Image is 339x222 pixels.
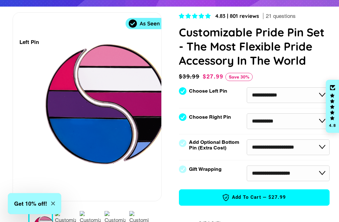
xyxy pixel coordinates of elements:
[189,193,320,202] span: Add to Cart —
[326,80,339,133] div: Click to open Judge.me floating reviews tab
[179,189,330,206] button: Add to Cart —$27.99
[13,13,161,201] div: 1 / 7
[189,139,242,151] label: Add Optional Bottom Pin (Extra Cost)
[268,194,286,200] span: $27.99
[329,123,336,127] div: 4.8
[189,166,222,172] label: Gift Wrapping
